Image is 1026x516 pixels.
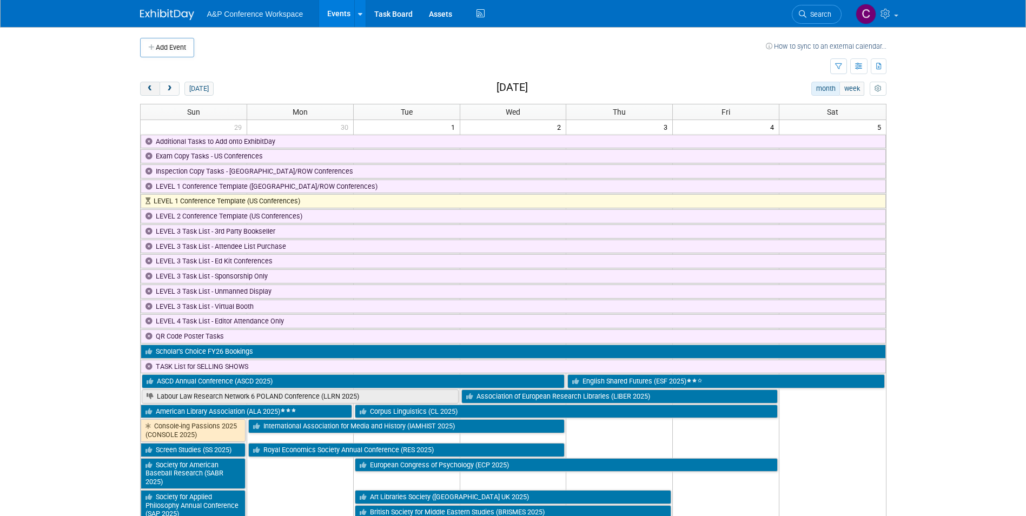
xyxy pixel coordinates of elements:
[870,82,886,96] button: myCustomButton
[141,240,886,254] a: LEVEL 3 Task List - Attendee List Purchase
[141,360,886,374] a: TASK List for SELLING SHOWS
[876,120,886,134] span: 5
[141,135,886,149] a: Additional Tasks to Add onto ExhibitDay
[461,389,778,403] a: Association of European Research Libraries (LIBER 2025)
[187,108,200,116] span: Sun
[207,10,303,18] span: A&P Conference Workspace
[766,42,886,50] a: How to sync to an external calendar...
[497,82,528,94] h2: [DATE]
[141,345,886,359] a: Scholar’s Choice FY26 Bookings
[721,108,730,116] span: Fri
[141,419,246,441] a: Console-ing Passions 2025 (CONSOLE 2025)
[141,329,886,343] a: QR Code Poster Tasks
[142,374,565,388] a: ASCD Annual Conference (ASCD 2025)
[141,149,886,163] a: Exam Copy Tasks - US Conferences
[141,224,886,239] a: LEVEL 3 Task List - 3rd Party Bookseller
[141,285,886,299] a: LEVEL 3 Task List - Unmanned Display
[141,254,886,268] a: LEVEL 3 Task List - Ed Kit Conferences
[140,82,160,96] button: prev
[340,120,353,134] span: 30
[663,120,672,134] span: 3
[248,419,565,433] a: International Association for Media and History (IAMHIST 2025)
[806,10,831,18] span: Search
[792,5,842,24] a: Search
[401,108,413,116] span: Tue
[293,108,308,116] span: Mon
[567,374,884,388] a: English Shared Futures (ESF 2025)
[141,458,246,489] a: Society for American Baseball Research (SABR 2025)
[450,120,460,134] span: 1
[839,82,864,96] button: week
[160,82,180,96] button: next
[613,108,626,116] span: Thu
[827,108,838,116] span: Sat
[141,209,886,223] a: LEVEL 2 Conference Template (US Conferences)
[856,4,876,24] img: Christian Ritter
[140,9,194,20] img: ExhibitDay
[506,108,520,116] span: Wed
[141,443,246,457] a: Screen Studies (SS 2025)
[355,490,672,504] a: Art Libraries Society ([GEOGRAPHIC_DATA] UK 2025)
[875,85,882,92] i: Personalize Calendar
[355,458,778,472] a: European Congress of Psychology (ECP 2025)
[141,194,886,208] a: LEVEL 1 Conference Template (US Conferences)
[556,120,566,134] span: 2
[141,180,886,194] a: LEVEL 1 Conference Template ([GEOGRAPHIC_DATA]/ROW Conferences)
[184,82,213,96] button: [DATE]
[141,405,352,419] a: American Library Association (ALA 2025)
[140,38,194,57] button: Add Event
[769,120,779,134] span: 4
[355,405,778,419] a: Corpus Linguistics (CL 2025)
[248,443,565,457] a: Royal Economics Society Annual Conference (RES 2025)
[141,164,886,178] a: Inspection Copy Tasks - [GEOGRAPHIC_DATA]/ROW Conferences
[141,300,886,314] a: LEVEL 3 Task List - Virtual Booth
[141,269,886,283] a: LEVEL 3 Task List - Sponsorship Only
[142,389,459,403] a: Labour Law Research Network 6 POLAND Conference (LLRN 2025)
[811,82,840,96] button: month
[141,314,886,328] a: LEVEL 4 Task List - Editor Attendance Only
[233,120,247,134] span: 29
